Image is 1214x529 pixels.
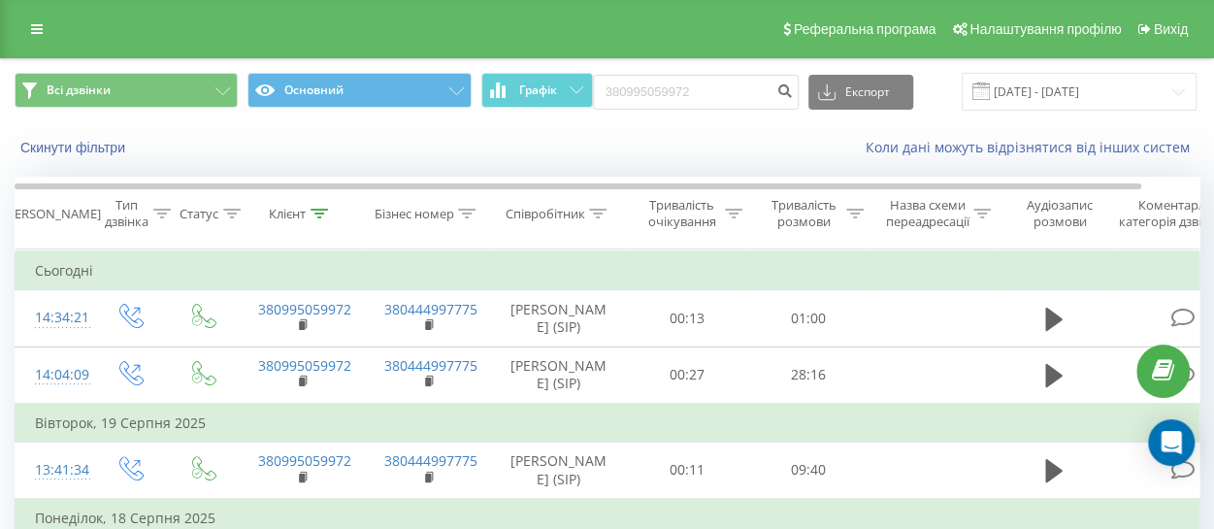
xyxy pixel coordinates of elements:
[269,206,306,222] div: Клієнт
[1012,197,1106,230] div: Аудіозапис розмови
[491,290,627,347] td: [PERSON_NAME] (SIP)
[481,73,593,108] button: Графік
[47,83,111,98] span: Всі дзвінки
[866,138,1199,156] a: Коли дані можуть відрізнятися вiд інших систем
[180,206,218,222] div: Статус
[627,442,748,499] td: 00:11
[384,356,477,375] a: 380444997775
[258,300,351,318] a: 380995059972
[247,73,471,108] button: Основний
[258,356,351,375] a: 380995059972
[384,451,477,470] a: 380444997775
[3,206,101,222] div: [PERSON_NAME]
[627,290,748,347] td: 00:13
[969,21,1121,37] span: Налаштування профілю
[505,206,584,222] div: Співробітник
[643,197,720,230] div: Тривалість очікування
[1148,419,1195,466] div: Open Intercom Messenger
[1154,21,1188,37] span: Вихід
[15,139,135,156] button: Скинути фільтри
[491,442,627,499] td: [PERSON_NAME] (SIP)
[748,442,869,499] td: 09:40
[491,347,627,404] td: [PERSON_NAME] (SIP)
[384,300,477,318] a: 380444997775
[15,73,238,108] button: Всі дзвінки
[748,290,869,347] td: 01:00
[519,83,557,97] span: Графік
[765,197,841,230] div: Тривалість розмови
[35,356,74,394] div: 14:04:09
[808,75,913,110] button: Експорт
[258,451,351,470] a: 380995059972
[374,206,453,222] div: Бізнес номер
[748,347,869,404] td: 28:16
[35,451,74,489] div: 13:41:34
[105,197,148,230] div: Тип дзвінка
[35,299,74,337] div: 14:34:21
[593,75,799,110] input: Пошук за номером
[885,197,968,230] div: Назва схеми переадресації
[794,21,936,37] span: Реферальна програма
[627,347,748,404] td: 00:27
